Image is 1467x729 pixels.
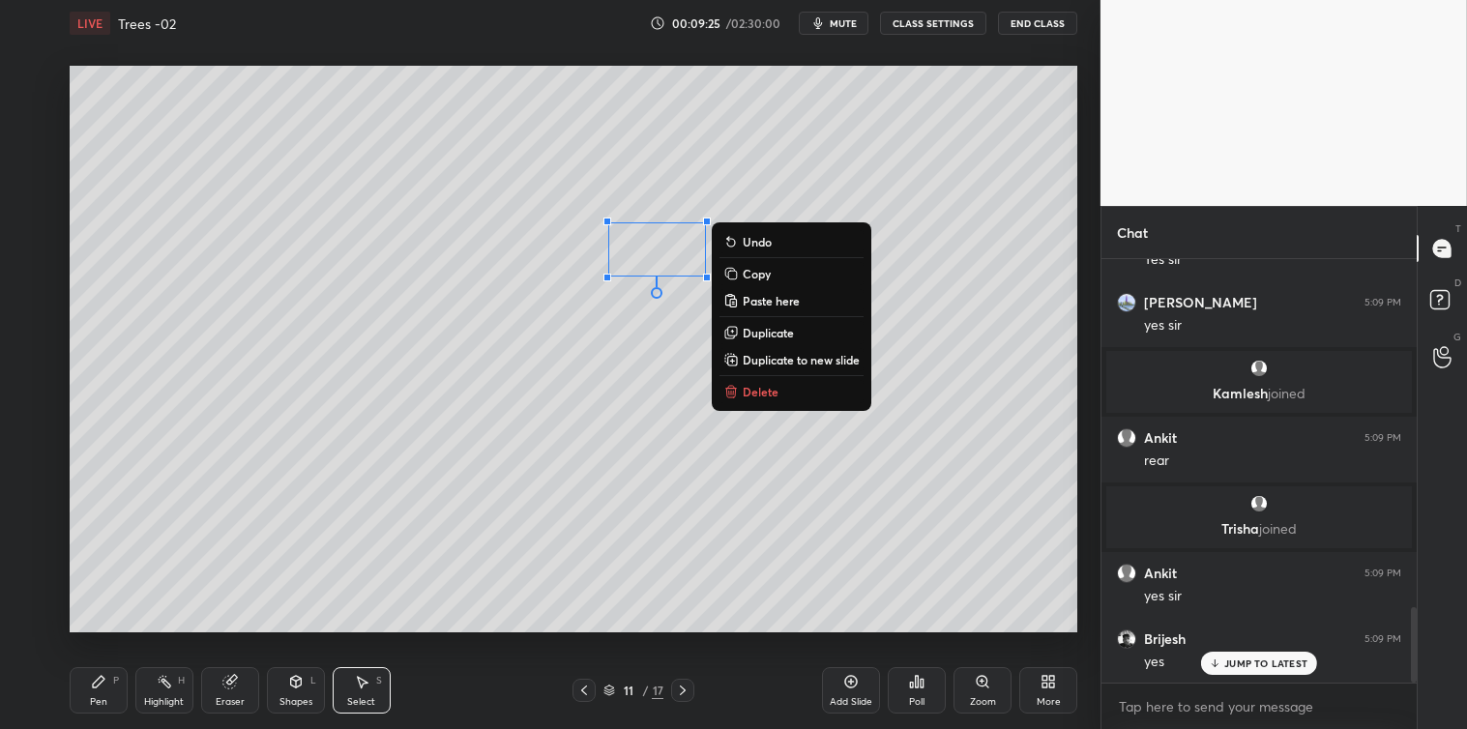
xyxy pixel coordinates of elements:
button: Copy [719,262,864,285]
div: Zoom [970,697,996,707]
p: Paste here [743,293,800,308]
p: G [1453,330,1461,344]
img: default.png [1249,494,1269,513]
h4: Trees -02 [118,15,176,33]
button: mute [799,12,868,35]
button: Paste here [719,289,864,312]
p: Kamlesh [1118,386,1400,401]
img: default.png [1117,428,1136,448]
img: default.png [1117,564,1136,583]
div: 5:09 PM [1364,297,1401,308]
img: default.png [1249,359,1269,378]
div: Eraser [216,697,245,707]
div: L [310,676,316,685]
p: Duplicate to new slide [743,352,860,367]
div: S [376,676,382,685]
div: 5:09 PM [1364,568,1401,579]
div: yes sir [1144,587,1401,606]
h6: Ankit [1144,565,1177,582]
span: mute [830,16,857,30]
p: Trisha [1118,521,1400,537]
button: CLASS SETTINGS [880,12,986,35]
div: yes sir [1144,316,1401,335]
div: P [113,676,119,685]
div: LIVE [70,12,110,35]
p: T [1455,221,1461,236]
img: 3 [1117,293,1136,312]
div: grid [1101,259,1417,683]
p: Copy [743,266,771,281]
p: JUMP TO LATEST [1224,657,1307,669]
p: Chat [1101,207,1163,258]
div: 5:09 PM [1364,633,1401,645]
div: / [642,685,648,696]
div: Select [347,697,375,707]
button: Undo [719,230,864,253]
p: Duplicate [743,325,794,340]
div: rear [1144,452,1401,471]
div: Pen [90,697,107,707]
button: Delete [719,380,864,403]
div: Yes sir [1144,250,1401,270]
p: Undo [743,234,772,249]
h6: Ankit [1144,429,1177,447]
div: 5:09 PM [1364,432,1401,444]
div: 17 [652,682,663,699]
span: joined [1259,519,1297,538]
button: End Class [998,12,1077,35]
button: Duplicate to new slide [719,348,864,371]
div: Shapes [279,697,312,707]
div: yes [1144,653,1401,672]
img: b55a1588e8044803b996dc616ce3f8ea.jpg [1117,629,1136,649]
div: Poll [909,697,924,707]
p: Delete [743,384,778,399]
button: Duplicate [719,321,864,344]
div: Add Slide [830,697,872,707]
p: D [1454,276,1461,290]
div: H [178,676,185,685]
span: joined [1268,384,1306,402]
div: More [1037,697,1061,707]
div: Highlight [144,697,184,707]
h6: [PERSON_NAME] [1144,294,1257,311]
h6: Brijesh [1144,630,1186,648]
div: 11 [619,685,638,696]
